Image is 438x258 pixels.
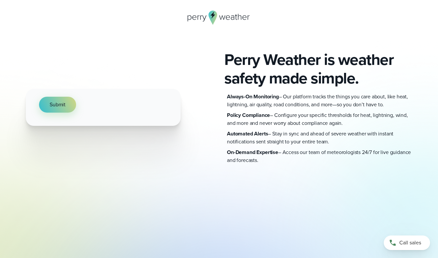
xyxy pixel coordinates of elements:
a: Call sales [384,235,430,250]
p: – Configure your specific thresholds for heat, lightning, wind, and more and never worry about co... [227,111,412,127]
p: – Stay in sync and ahead of severe weather with instant notifications sent straight to your entir... [227,130,412,146]
p: – Our platform tracks the things you care about, like heat, lightning, air quality, road conditio... [227,93,412,109]
strong: Always-On Monitoring [227,93,279,100]
p: – Access our team of meteorologists 24/7 for live guidance and forecasts. [227,148,412,164]
strong: Policy Compliance [227,111,270,119]
strong: Automated Alerts [227,130,268,137]
span: Submit [50,101,66,109]
span: Call sales [399,239,421,247]
strong: On-Demand Expertise [227,148,278,156]
h2: Perry Weather is weather safety made simple. [224,50,412,87]
button: Submit [39,97,76,113]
